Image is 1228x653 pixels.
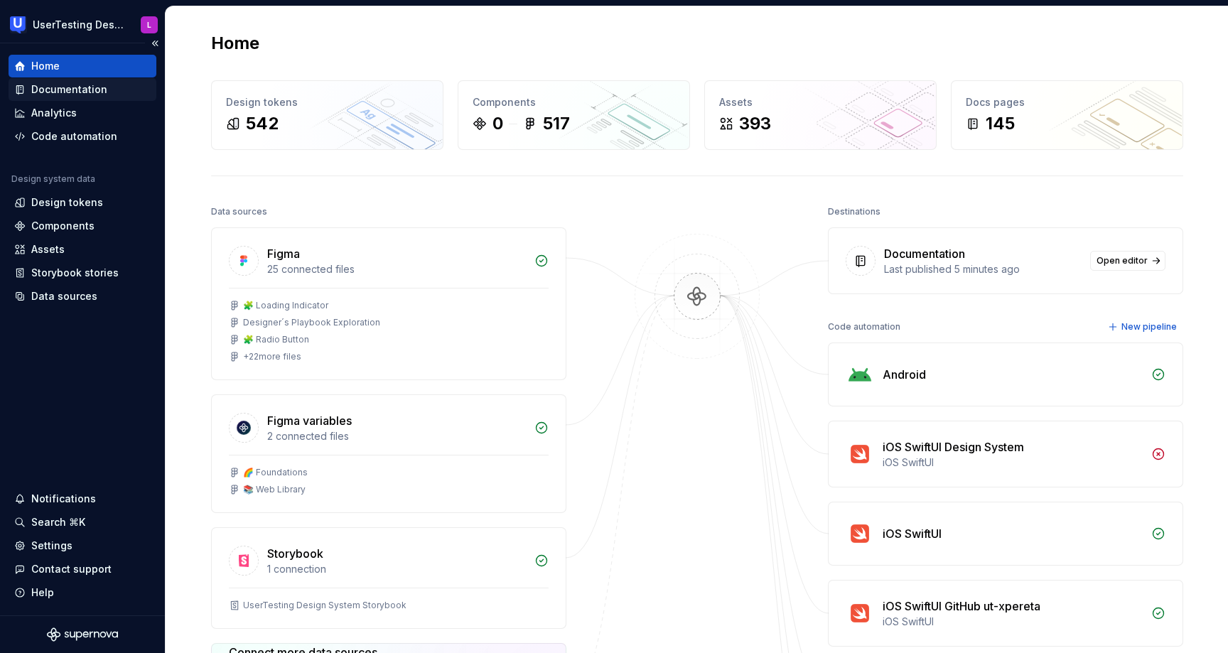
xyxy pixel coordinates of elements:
[543,112,570,135] div: 517
[31,195,103,210] div: Design tokens
[211,32,259,55] h2: Home
[704,80,937,150] a: Assets393
[1097,255,1148,266] span: Open editor
[986,112,1015,135] div: 145
[31,266,119,280] div: Storybook stories
[9,261,156,284] a: Storybook stories
[246,112,279,135] div: 542
[9,102,156,124] a: Analytics
[243,351,301,362] div: + 22 more files
[9,125,156,148] a: Code automation
[243,484,306,495] div: 📚 Web Library
[267,262,526,276] div: 25 connected files
[31,129,117,144] div: Code automation
[9,285,156,308] a: Data sources
[211,80,443,150] a: Design tokens542
[966,95,1168,109] div: Docs pages
[9,55,156,77] a: Home
[9,581,156,604] button: Help
[9,534,156,557] a: Settings
[47,627,118,642] svg: Supernova Logo
[267,245,300,262] div: Figma
[9,78,156,101] a: Documentation
[883,615,1143,629] div: iOS SwiftUI
[31,539,72,553] div: Settings
[211,202,267,222] div: Data sources
[828,202,880,222] div: Destinations
[828,317,900,337] div: Code automation
[951,80,1183,150] a: Docs pages145
[9,558,156,581] button: Contact support
[243,334,309,345] div: 🧩 Radio Button
[492,112,503,135] div: 0
[9,238,156,261] a: Assets
[9,487,156,510] button: Notifications
[31,59,60,73] div: Home
[883,438,1024,455] div: iOS SwiftUI Design System
[243,317,380,328] div: Designer´s Playbook Exploration
[9,511,156,534] button: Search ⌘K
[31,289,97,303] div: Data sources
[739,112,771,135] div: 393
[9,215,156,237] a: Components
[883,366,926,383] div: Android
[31,585,54,600] div: Help
[31,492,96,506] div: Notifications
[243,467,308,478] div: 🌈 Foundations
[211,527,566,629] a: Storybook1 connectionUserTesting Design System Storybook
[1104,317,1183,337] button: New pipeline
[267,429,526,443] div: 2 connected files
[267,545,323,562] div: Storybook
[883,525,942,542] div: iOS SwiftUI
[267,412,352,429] div: Figma variables
[31,562,112,576] div: Contact support
[1121,321,1177,333] span: New pipeline
[719,95,922,109] div: Assets
[458,80,690,150] a: Components0517
[11,173,95,185] div: Design system data
[31,219,95,233] div: Components
[267,562,526,576] div: 1 connection
[226,95,429,109] div: Design tokens
[883,598,1040,615] div: iOS SwiftUI GitHub ut-xpereta
[31,106,77,120] div: Analytics
[10,16,27,33] img: 41adf70f-fc1c-4662-8e2d-d2ab9c673b1b.png
[243,300,328,311] div: 🧩 Loading Indicator
[884,245,965,262] div: Documentation
[33,18,124,32] div: UserTesting Design System
[31,82,107,97] div: Documentation
[9,191,156,214] a: Design tokens
[211,227,566,380] a: Figma25 connected files🧩 Loading IndicatorDesigner´s Playbook Exploration🧩 Radio Button+22more files
[3,9,162,40] button: UserTesting Design SystemL
[473,95,675,109] div: Components
[883,455,1143,470] div: iOS SwiftUI
[31,515,85,529] div: Search ⌘K
[243,600,406,611] div: UserTesting Design System Storybook
[145,33,165,53] button: Collapse sidebar
[147,19,151,31] div: L
[1090,251,1165,271] a: Open editor
[31,242,65,257] div: Assets
[884,262,1082,276] div: Last published 5 minutes ago
[211,394,566,513] a: Figma variables2 connected files🌈 Foundations📚 Web Library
